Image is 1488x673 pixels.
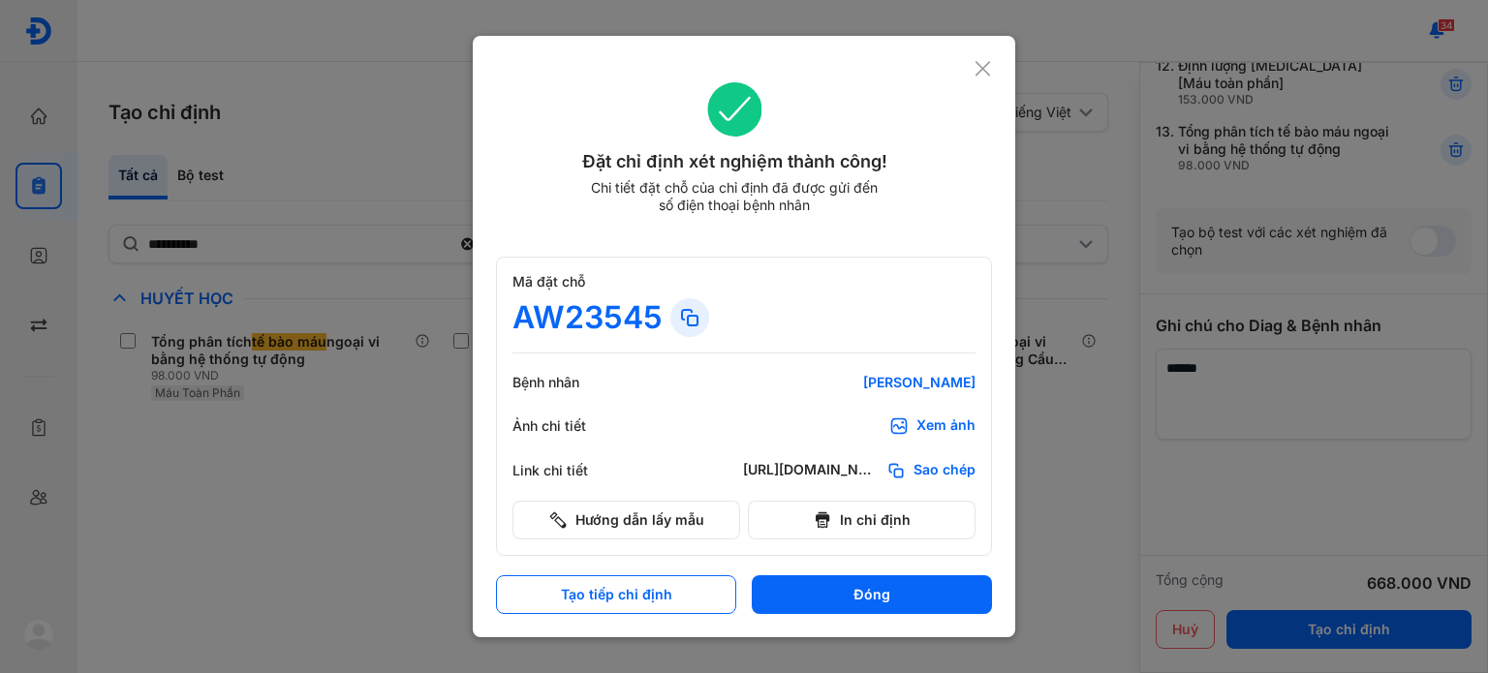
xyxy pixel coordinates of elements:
[496,575,736,614] button: Tạo tiếp chỉ định
[914,461,976,480] span: Sao chép
[748,501,976,539] button: In chỉ định
[496,148,974,175] div: Đặt chỉ định xét nghiệm thành công!
[752,575,992,614] button: Đóng
[512,298,663,337] div: AW23545
[512,462,629,479] div: Link chi tiết
[582,179,886,214] div: Chi tiết đặt chỗ của chỉ định đã được gửi đến số điện thoại bệnh nhân
[512,374,629,391] div: Bệnh nhân
[916,416,976,436] div: Xem ảnh
[743,461,879,480] div: [URL][DOMAIN_NAME]
[512,417,629,435] div: Ảnh chi tiết
[512,501,740,539] button: Hướng dẫn lấy mẫu
[743,374,976,391] div: [PERSON_NAME]
[512,273,976,291] div: Mã đặt chỗ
